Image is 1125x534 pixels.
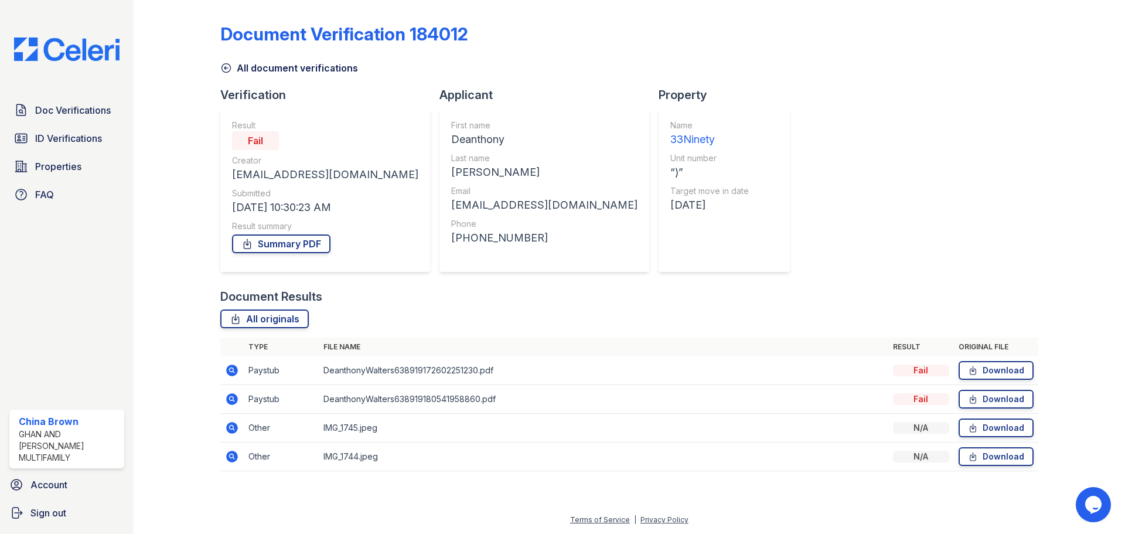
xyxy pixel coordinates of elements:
div: [PHONE_NUMBER] [451,230,637,246]
div: [DATE] 10:30:23 AM [232,199,418,216]
td: DeanthonyWalters638919180541958860.pdf [319,385,888,414]
div: Ghan and [PERSON_NAME] Multifamily [19,428,120,464]
div: 33Ninety [670,131,749,148]
div: [PERSON_NAME] [451,164,637,181]
div: [DATE] [670,197,749,213]
div: Submitted [232,188,418,199]
div: First name [451,120,637,131]
span: Properties [35,159,81,174]
td: Paystub [244,385,319,414]
td: Other [244,443,319,471]
td: Paystub [244,356,319,385]
span: Sign out [30,506,66,520]
div: Last name [451,152,637,164]
td: DeanthonyWalters638919172602251230.pdf [319,356,888,385]
span: Doc Verifications [35,103,111,117]
div: Result [232,120,418,131]
div: Document Verification 184012 [220,23,468,45]
a: All document verifications [220,61,358,75]
a: Download [959,361,1034,380]
td: Other [244,414,319,443]
span: ID Verifications [35,131,102,145]
a: Download [959,447,1034,466]
div: Fail [893,365,949,376]
div: Applicant [439,87,659,103]
div: Deanthony [451,131,637,148]
div: Target move in date [670,185,749,197]
img: CE_Logo_Blue-a8612792a0a2168367f1c8372b55b34899dd931a85d93a1a3d3e32e68fde9ad4.png [5,38,129,61]
div: China Brown [19,414,120,428]
span: FAQ [35,188,54,202]
div: Property [659,87,799,103]
a: All originals [220,309,309,328]
a: Sign out [5,501,129,525]
th: Original file [954,338,1038,356]
a: ID Verifications [9,127,124,150]
div: [EMAIL_ADDRESS][DOMAIN_NAME] [232,166,418,183]
div: Fail [232,131,279,150]
a: Properties [9,155,124,178]
div: | [634,515,636,524]
th: Result [888,338,954,356]
div: Email [451,185,637,197]
div: Verification [220,87,439,103]
div: Creator [232,155,418,166]
div: Fail [893,393,949,405]
div: Document Results [220,288,322,305]
a: Terms of Service [570,515,630,524]
a: FAQ [9,183,124,206]
th: Type [244,338,319,356]
span: Account [30,478,67,492]
a: Account [5,473,129,496]
div: N/A [893,451,949,462]
a: Privacy Policy [640,515,688,524]
div: Name [670,120,749,131]
iframe: chat widget [1076,487,1113,522]
div: “)” [670,164,749,181]
div: [EMAIL_ADDRESS][DOMAIN_NAME] [451,197,637,213]
a: Doc Verifications [9,98,124,122]
a: Summary PDF [232,234,330,253]
td: IMG_1745.jpeg [319,414,888,443]
div: Result summary [232,220,418,232]
div: N/A [893,422,949,434]
div: Unit number [670,152,749,164]
a: Name 33Ninety [670,120,749,148]
td: IMG_1744.jpeg [319,443,888,471]
a: Download [959,419,1034,437]
div: Phone [451,218,637,230]
a: Download [959,390,1034,409]
th: File name [319,338,888,356]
